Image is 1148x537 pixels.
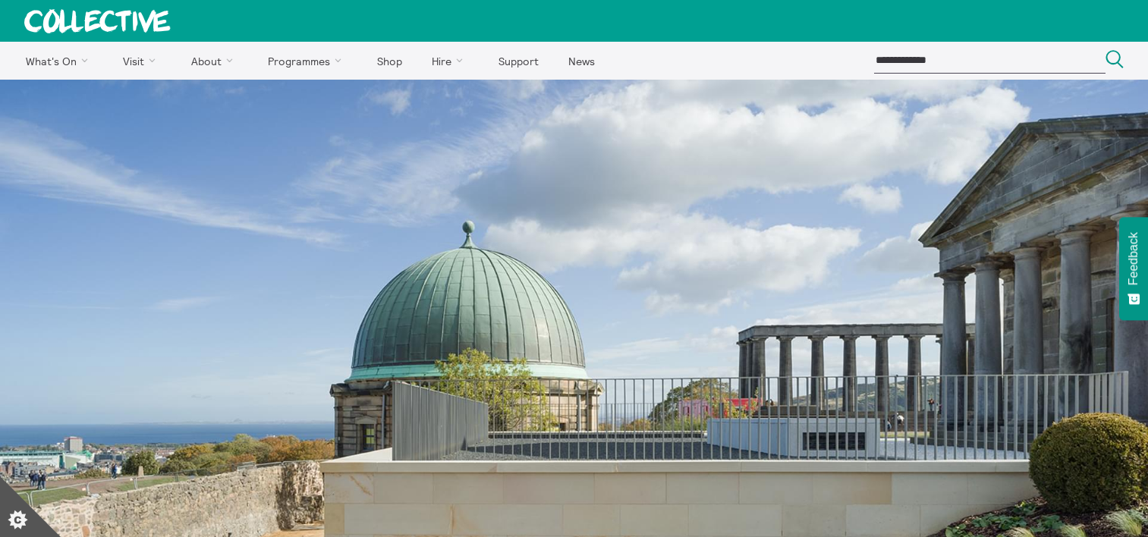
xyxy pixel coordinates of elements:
[419,42,483,80] a: Hire
[178,42,252,80] a: About
[363,42,415,80] a: Shop
[1119,217,1148,320] button: Feedback - Show survey
[1127,232,1140,285] span: Feedback
[485,42,552,80] a: Support
[12,42,107,80] a: What's On
[255,42,361,80] a: Programmes
[555,42,608,80] a: News
[110,42,175,80] a: Visit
